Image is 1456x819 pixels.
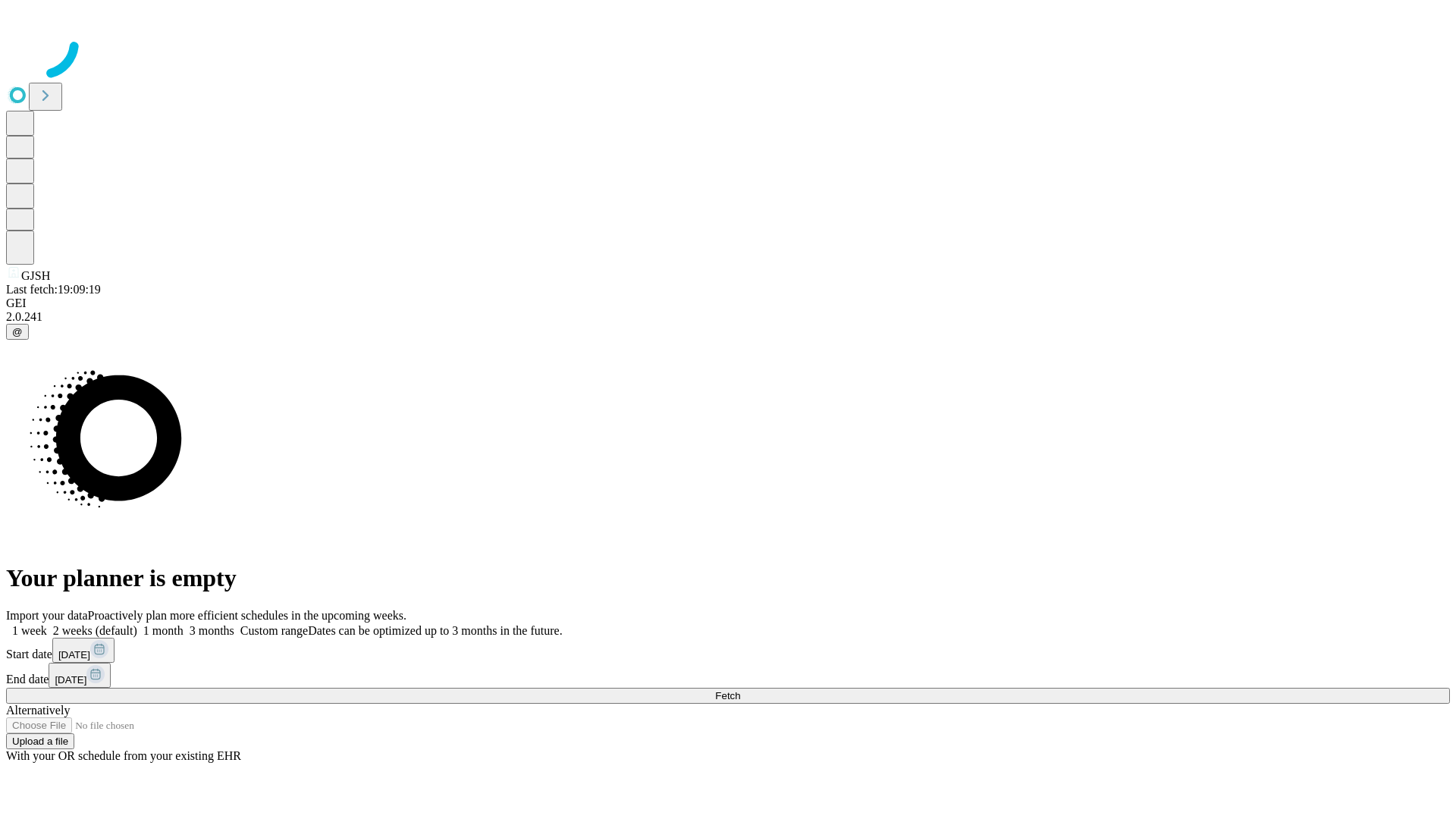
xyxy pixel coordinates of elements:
[12,624,47,637] span: 1 week
[240,624,308,637] span: Custom range
[715,690,740,701] span: Fetch
[6,704,70,717] span: Alternatively
[55,674,86,686] span: [DATE]
[12,326,23,337] span: @
[21,269,50,282] span: GJSH
[6,749,241,762] span: With your OR schedule from your existing EHR
[49,663,111,688] button: [DATE]
[6,283,101,296] span: Last fetch: 19:09:19
[88,609,406,622] span: Proactively plan more efficient schedules in the upcoming weeks.
[52,638,115,663] button: [DATE]
[308,624,562,637] span: Dates can be optimized up to 3 months in the future.
[6,688,1450,704] button: Fetch
[58,649,90,661] span: [DATE]
[143,624,184,637] span: 1 month
[6,733,74,749] button: Upload a file
[53,624,137,637] span: 2 weeks (default)
[6,564,1450,592] h1: Your planner is empty
[6,638,1450,663] div: Start date
[6,663,1450,688] div: End date
[6,324,29,340] button: @
[6,310,1450,324] div: 2.0.241
[6,609,88,622] span: Import your data
[190,624,234,637] span: 3 months
[6,297,1450,310] div: GEI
